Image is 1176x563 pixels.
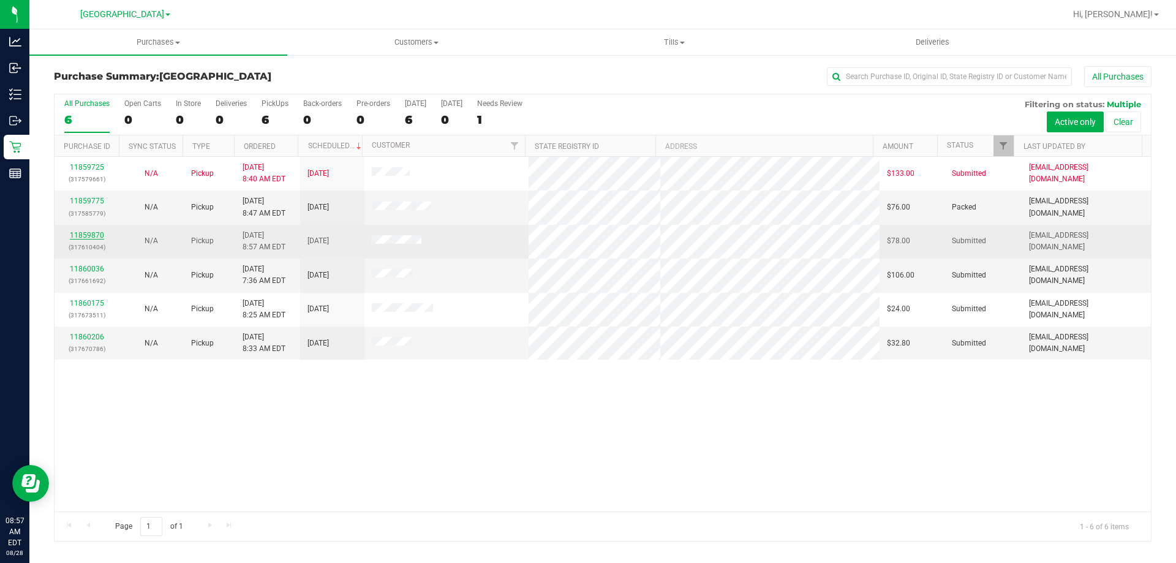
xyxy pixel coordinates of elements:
[9,141,21,153] inline-svg: Retail
[6,548,24,557] p: 08/28
[9,36,21,48] inline-svg: Analytics
[145,202,158,213] button: N/A
[176,99,201,108] div: In Store
[1025,99,1104,109] span: Filtering on status:
[145,303,158,315] button: N/A
[827,67,1072,86] input: Search Purchase ID, Original ID, State Registry ID or Customer Name...
[243,230,285,253] span: [DATE] 8:57 AM EDT
[129,142,176,151] a: Sync Status
[145,168,158,179] button: N/A
[145,338,158,349] button: N/A
[70,265,104,273] a: 11860036
[303,113,342,127] div: 0
[70,163,104,172] a: 11859725
[307,202,329,213] span: [DATE]
[243,331,285,355] span: [DATE] 8:33 AM EDT
[64,113,110,127] div: 6
[191,235,214,247] span: Pickup
[952,168,986,179] span: Submitted
[216,99,247,108] div: Deliveries
[54,71,420,82] h3: Purchase Summary:
[145,235,158,247] button: N/A
[145,203,158,211] span: Not Applicable
[947,141,973,149] a: Status
[952,202,976,213] span: Packed
[405,113,426,127] div: 6
[477,113,522,127] div: 1
[145,339,158,347] span: Not Applicable
[176,113,201,127] div: 0
[303,99,342,108] div: Back-orders
[12,465,49,502] iframe: Resource center
[1023,142,1085,151] a: Last Updated By
[546,37,802,48] span: Tills
[1106,111,1141,132] button: Clear
[887,168,914,179] span: $133.00
[887,270,914,281] span: $106.00
[887,202,910,213] span: $76.00
[6,515,24,548] p: 08:57 AM EDT
[1084,66,1151,87] button: All Purchases
[62,208,111,219] p: (317585779)
[9,115,21,127] inline-svg: Outbound
[262,99,288,108] div: PickUps
[191,168,214,179] span: Pickup
[288,37,545,48] span: Customers
[64,99,110,108] div: All Purchases
[62,275,111,287] p: (317661692)
[62,241,111,253] p: (317610404)
[887,235,910,247] span: $78.00
[1029,331,1144,355] span: [EMAIL_ADDRESS][DOMAIN_NAME]
[1107,99,1141,109] span: Multiple
[70,333,104,341] a: 11860206
[62,309,111,321] p: (317673511)
[244,142,276,151] a: Ordered
[140,517,162,536] input: 1
[287,29,545,55] a: Customers
[1029,298,1144,321] span: [EMAIL_ADDRESS][DOMAIN_NAME]
[505,135,525,156] a: Filter
[80,9,164,20] span: [GEOGRAPHIC_DATA]
[145,304,158,313] span: Not Applicable
[216,113,247,127] div: 0
[477,99,522,108] div: Needs Review
[804,29,1061,55] a: Deliveries
[1047,111,1104,132] button: Active only
[993,135,1014,156] a: Filter
[887,338,910,349] span: $32.80
[105,517,193,536] span: Page of 1
[124,113,161,127] div: 0
[1029,162,1144,185] span: [EMAIL_ADDRESS][DOMAIN_NAME]
[191,202,214,213] span: Pickup
[307,303,329,315] span: [DATE]
[535,142,599,151] a: State Registry ID
[441,113,462,127] div: 0
[1029,230,1144,253] span: [EMAIL_ADDRESS][DOMAIN_NAME]
[243,298,285,321] span: [DATE] 8:25 AM EDT
[441,99,462,108] div: [DATE]
[191,338,214,349] span: Pickup
[62,343,111,355] p: (317670786)
[356,113,390,127] div: 0
[191,270,214,281] span: Pickup
[145,270,158,281] button: N/A
[308,142,364,150] a: Scheduled
[307,270,329,281] span: [DATE]
[29,29,287,55] a: Purchases
[145,169,158,178] span: Not Applicable
[1073,9,1153,19] span: Hi, [PERSON_NAME]!
[9,167,21,179] inline-svg: Reports
[1029,263,1144,287] span: [EMAIL_ADDRESS][DOMAIN_NAME]
[356,99,390,108] div: Pre-orders
[9,62,21,74] inline-svg: Inbound
[29,37,287,48] span: Purchases
[243,195,285,219] span: [DATE] 8:47 AM EDT
[952,338,986,349] span: Submitted
[1029,195,1144,219] span: [EMAIL_ADDRESS][DOMAIN_NAME]
[307,168,329,179] span: [DATE]
[1070,517,1139,535] span: 1 - 6 of 6 items
[405,99,426,108] div: [DATE]
[191,303,214,315] span: Pickup
[307,235,329,247] span: [DATE]
[124,99,161,108] div: Open Carts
